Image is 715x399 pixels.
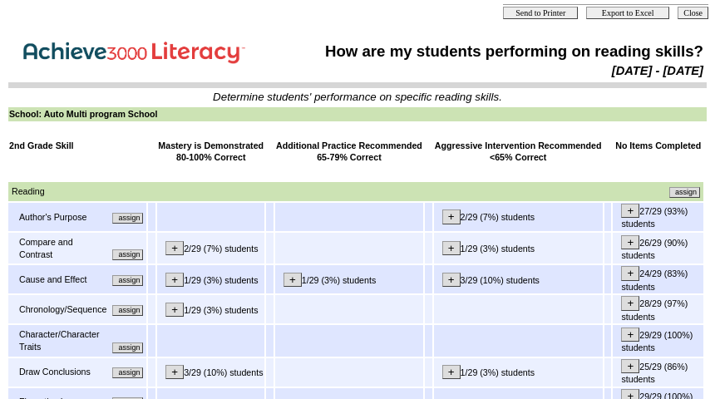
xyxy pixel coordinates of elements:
input: + [621,328,639,342]
input: Assign additional materials that assess this skill. [112,342,143,353]
td: 3/29 (10%) students [434,265,603,293]
td: Draw Conclusions [18,365,102,379]
input: Export to Excel [586,7,669,19]
td: Additional Practice Recommended 65-79% Correct [275,139,423,165]
input: + [621,204,639,218]
input: Assign additional materials that assess this skill. [112,275,143,286]
td: 27/29 (93%) students [613,203,703,231]
td: Character/Character Traits [18,328,107,353]
input: + [442,209,461,224]
input: Send to Printer [503,7,578,19]
td: 29/29 (100%) students [613,325,703,356]
td: Cause and Effect [18,273,107,287]
input: + [621,359,639,373]
td: No Items Completed [613,139,703,165]
td: 26/29 (90%) students [613,233,703,264]
input: + [165,303,184,317]
td: 1/29 (3%) students [157,295,264,323]
td: 1/29 (3%) students [434,233,603,264]
td: [DATE] - [DATE] [288,63,704,78]
td: 25/29 (86%) students [613,358,703,387]
td: Reading [11,185,354,199]
input: Assign additional materials that assess this skill. [112,249,143,260]
input: Assign additional materials that assess this skill. [669,187,700,198]
input: + [621,266,639,280]
input: + [165,365,184,379]
input: + [284,273,302,287]
td: 1/29 (3%) students [275,265,423,293]
td: Compare and Contrast [18,235,107,261]
td: 2nd Grade Skill [8,139,146,165]
img: spacer.gif [9,167,10,180]
input: + [442,241,461,255]
td: Chronology/Sequence [18,303,107,317]
input: + [621,235,639,249]
input: + [621,296,639,310]
td: School: Auto Multi program School [8,107,707,121]
input: Assign additional materials that assess this skill. [112,213,143,224]
img: Achieve3000 Reports Logo [12,32,261,68]
td: Aggressive Intervention Recommended <65% Correct [434,139,603,165]
td: How are my students performing on reading skills? [288,42,704,62]
input: + [442,365,461,379]
input: + [165,241,184,255]
input: Assign additional materials that assess this skill. [112,305,143,316]
td: Determine students' performance on specific reading skills. [9,91,706,103]
td: 28/29 (97%) students [613,295,703,323]
td: Mastery is Demonstrated 80-100% Correct [157,139,264,165]
input: Assign additional materials that assess this skill. [112,367,143,378]
td: 3/29 (10%) students [157,358,264,387]
td: 2/29 (7%) students [157,233,264,264]
input: + [442,273,461,287]
td: Author's Purpose [18,210,107,224]
td: 1/29 (3%) students [434,358,603,387]
input: Close [678,7,708,19]
input: + [165,273,184,287]
td: 1/29 (3%) students [157,265,264,293]
td: 2/29 (7%) students [434,203,603,231]
td: 24/29 (83%) students [613,265,703,293]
